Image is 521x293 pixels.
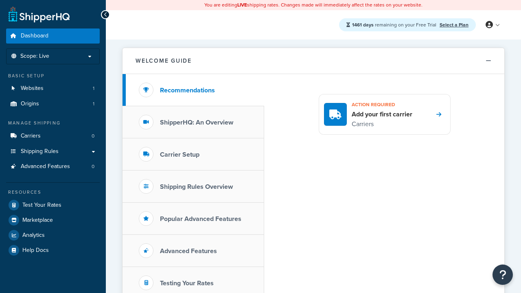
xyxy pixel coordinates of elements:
[160,247,217,255] h3: Advanced Features
[160,119,233,126] h3: ShipperHQ: An Overview
[92,163,94,170] span: 0
[352,21,374,28] strong: 1461 days
[352,21,438,28] span: remaining on your Free Trial
[6,96,100,112] li: Origins
[6,96,100,112] a: Origins1
[6,72,100,79] div: Basic Setup
[493,265,513,285] button: Open Resource Center
[352,99,412,110] h3: Action required
[20,53,49,60] span: Scope: Live
[6,144,100,159] a: Shipping Rules
[160,151,199,158] h3: Carrier Setup
[160,215,241,223] h3: Popular Advanced Features
[136,58,192,64] h2: Welcome Guide
[21,85,44,92] span: Websites
[21,101,39,107] span: Origins
[22,217,53,224] span: Marketplace
[6,120,100,127] div: Manage Shipping
[21,133,41,140] span: Carriers
[22,232,45,239] span: Analytics
[6,243,100,258] a: Help Docs
[6,81,100,96] li: Websites
[160,183,233,190] h3: Shipping Rules Overview
[92,133,94,140] span: 0
[6,228,100,243] a: Analytics
[21,148,59,155] span: Shipping Rules
[160,87,215,94] h3: Recommendations
[21,163,70,170] span: Advanced Features
[21,33,48,39] span: Dashboard
[352,119,412,129] p: Carriers
[6,189,100,196] div: Resources
[123,48,504,74] button: Welcome Guide
[6,81,100,96] a: Websites1
[22,202,61,209] span: Test Your Rates
[6,198,100,212] a: Test Your Rates
[6,129,100,144] li: Carriers
[93,85,94,92] span: 1
[160,280,214,287] h3: Testing Your Rates
[6,28,100,44] a: Dashboard
[6,129,100,144] a: Carriers0
[440,21,468,28] a: Select a Plan
[93,101,94,107] span: 1
[6,159,100,174] a: Advanced Features0
[6,213,100,227] a: Marketplace
[352,110,412,119] h4: Add your first carrier
[22,247,49,254] span: Help Docs
[6,159,100,174] li: Advanced Features
[237,1,247,9] b: LIVE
